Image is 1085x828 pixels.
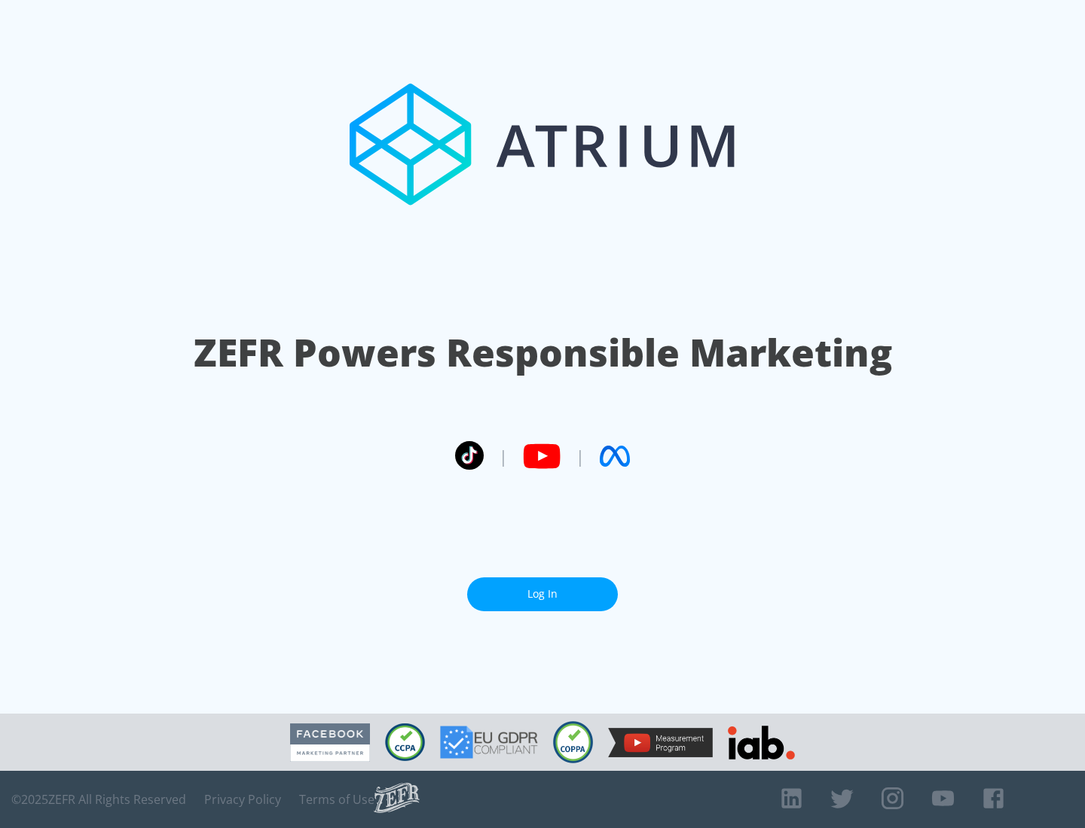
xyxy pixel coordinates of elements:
img: YouTube Measurement Program [608,728,713,757]
span: | [499,445,508,467]
img: Facebook Marketing Partner [290,723,370,762]
a: Privacy Policy [204,792,281,807]
a: Log In [467,577,618,611]
img: GDPR Compliant [440,726,538,759]
span: © 2025 ZEFR All Rights Reserved [11,792,186,807]
img: CCPA Compliant [385,723,425,761]
img: COPPA Compliant [553,721,593,763]
a: Terms of Use [299,792,374,807]
img: IAB [728,726,795,760]
span: | [576,445,585,467]
h1: ZEFR Powers Responsible Marketing [194,327,892,379]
